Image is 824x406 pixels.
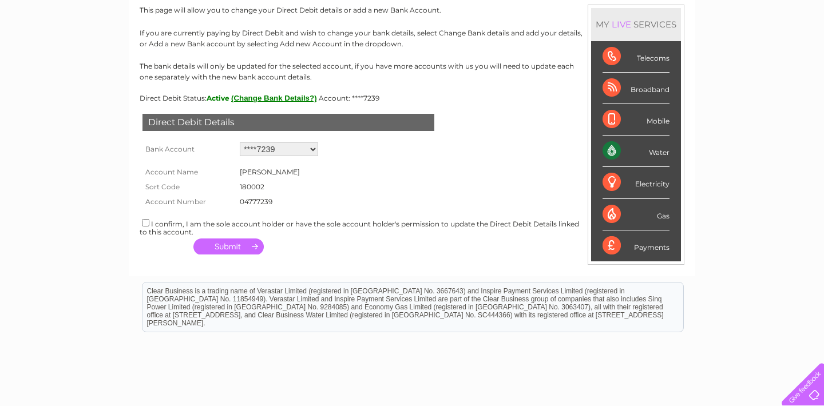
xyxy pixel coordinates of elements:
td: [PERSON_NAME] [237,165,303,180]
div: I confirm, I am the sole account holder or have the sole account holder's permission to update th... [140,217,684,236]
p: The bank details will only be updated for the selected account, if you have more accounts with us... [140,61,684,82]
td: 04777239 [237,194,303,209]
th: Account Name [140,165,237,180]
div: Direct Debit Status: [140,94,684,102]
td: 180002 [237,180,303,194]
div: Water [603,136,669,167]
div: MY SERVICES [591,8,681,41]
span: Active [207,94,229,102]
a: 0333 014 3131 [608,6,687,20]
div: Electricity [603,167,669,198]
a: Water [623,49,644,57]
a: Contact [748,49,776,57]
button: (Change Bank Details?) [231,94,317,102]
a: Log out [786,49,813,57]
div: Gas [603,199,669,230]
p: This page will allow you to change your Direct Debit details or add a new Bank Account. [140,5,684,15]
div: Clear Business is a trading name of Verastar Limited (registered in [GEOGRAPHIC_DATA] No. 3667643... [142,6,683,55]
div: Broadband [603,73,669,104]
div: Payments [603,230,669,261]
th: Account Number [140,194,237,209]
div: Direct Debit Details [142,114,434,131]
div: Telecoms [603,41,669,73]
a: Telecoms [683,49,718,57]
img: logo.png [29,30,87,65]
p: If you are currently paying by Direct Debit and wish to change your bank details, select Change B... [140,27,684,49]
div: LIVE [609,19,633,30]
div: Mobile [603,104,669,136]
a: Blog [724,49,741,57]
a: Energy [651,49,676,57]
th: Sort Code [140,180,237,194]
th: Bank Account [140,140,237,159]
